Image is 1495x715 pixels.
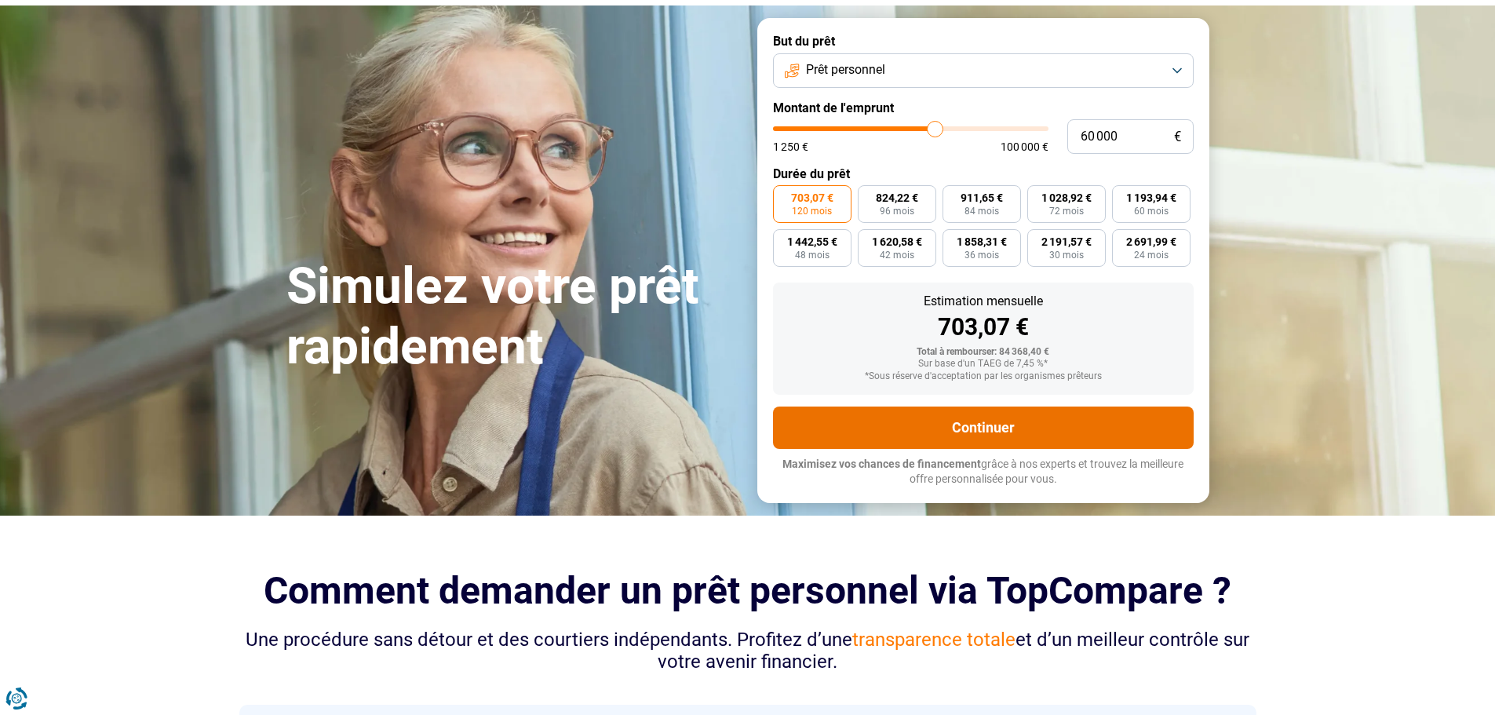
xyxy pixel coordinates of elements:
[1049,206,1084,216] span: 72 mois
[773,407,1194,449] button: Continuer
[786,316,1181,339] div: 703,07 €
[773,141,808,152] span: 1 250 €
[1134,250,1169,260] span: 24 mois
[286,257,738,378] h1: Simulez votre prêt rapidement
[1134,206,1169,216] span: 60 mois
[773,166,1194,181] label: Durée du prêt
[880,250,914,260] span: 42 mois
[786,295,1181,308] div: Estimation mensuelle
[852,629,1016,651] span: transparence totale
[795,250,830,260] span: 48 mois
[961,192,1003,203] span: 911,65 €
[872,236,922,247] span: 1 620,58 €
[773,34,1194,49] label: But du prêt
[773,457,1194,487] p: grâce à nos experts et trouvez la meilleure offre personnalisée pour vous.
[782,458,981,470] span: Maximisez vos chances de financement
[1126,236,1176,247] span: 2 691,99 €
[1174,130,1181,144] span: €
[1049,250,1084,260] span: 30 mois
[1001,141,1048,152] span: 100 000 €
[792,206,832,216] span: 120 mois
[964,250,999,260] span: 36 mois
[786,347,1181,358] div: Total à rembourser: 84 368,40 €
[786,371,1181,382] div: *Sous réserve d'acceptation par les organismes prêteurs
[239,629,1256,674] div: Une procédure sans détour et des courtiers indépendants. Profitez d’une et d’un meilleur contrôle...
[806,61,885,78] span: Prêt personnel
[880,206,914,216] span: 96 mois
[957,236,1007,247] span: 1 858,31 €
[791,192,833,203] span: 703,07 €
[787,236,837,247] span: 1 442,55 €
[1126,192,1176,203] span: 1 193,94 €
[239,569,1256,612] h2: Comment demander un prêt personnel via TopCompare ?
[876,192,918,203] span: 824,22 €
[773,53,1194,88] button: Prêt personnel
[1041,192,1092,203] span: 1 028,92 €
[964,206,999,216] span: 84 mois
[786,359,1181,370] div: Sur base d'un TAEG de 7,45 %*
[1041,236,1092,247] span: 2 191,57 €
[773,100,1194,115] label: Montant de l'emprunt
